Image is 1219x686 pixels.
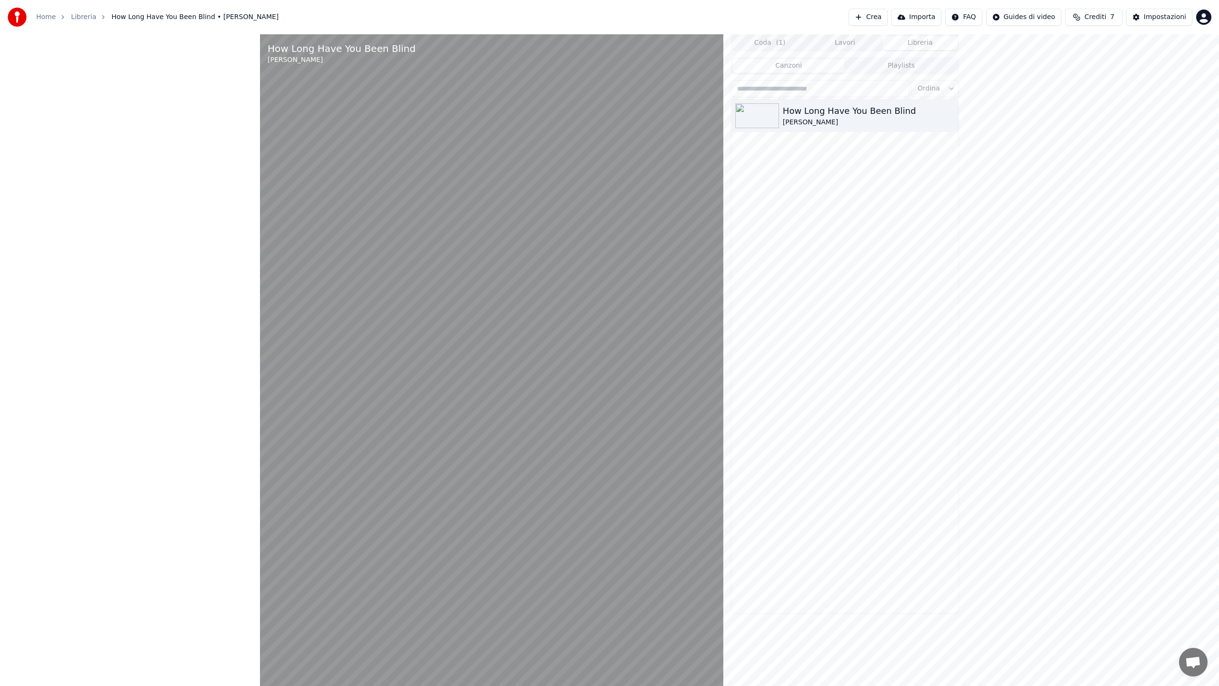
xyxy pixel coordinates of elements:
[783,118,955,127] div: [PERSON_NAME]
[1144,12,1186,22] div: Impostazioni
[268,55,416,65] div: [PERSON_NAME]
[732,36,808,50] button: Coda
[111,12,279,22] span: How Long Have You Been Blind • [PERSON_NAME]
[808,36,883,50] button: Lavori
[8,8,27,27] img: youka
[986,9,1061,26] button: Guides di video
[1084,12,1106,22] span: Crediti
[71,12,96,22] a: Libreria
[1065,9,1122,26] button: Crediti7
[732,59,845,73] button: Canzoni
[918,84,940,93] span: Ordina
[783,104,955,118] div: How Long Have You Been Blind
[1110,12,1114,22] span: 7
[849,9,888,26] button: Crea
[268,42,416,55] div: How Long Have You Been Blind
[891,9,941,26] button: Importa
[882,36,958,50] button: Libreria
[36,12,56,22] a: Home
[776,38,786,48] span: ( 1 )
[945,9,982,26] button: FAQ
[1126,9,1192,26] button: Impostazioni
[36,12,279,22] nav: breadcrumb
[845,59,958,73] button: Playlists
[1179,648,1208,676] div: Aprire la chat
